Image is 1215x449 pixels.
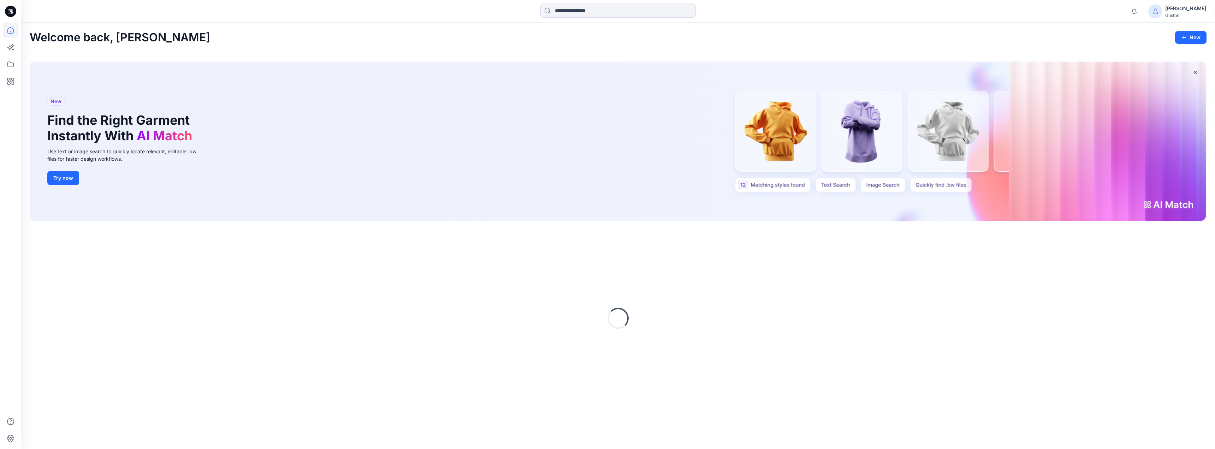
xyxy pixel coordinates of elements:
div: Guston [1165,13,1206,18]
button: Try now [47,171,79,185]
div: Use text or image search to quickly locate relevant, editable .bw files for faster design workflows. [47,148,206,163]
span: New [51,97,61,106]
span: AI Match [137,128,192,143]
button: New [1175,31,1207,44]
svg: avatar [1152,8,1158,14]
h2: Welcome back, [PERSON_NAME] [30,31,210,44]
h1: Find the Right Garment Instantly With [47,113,196,143]
div: [PERSON_NAME] [1165,4,1206,13]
